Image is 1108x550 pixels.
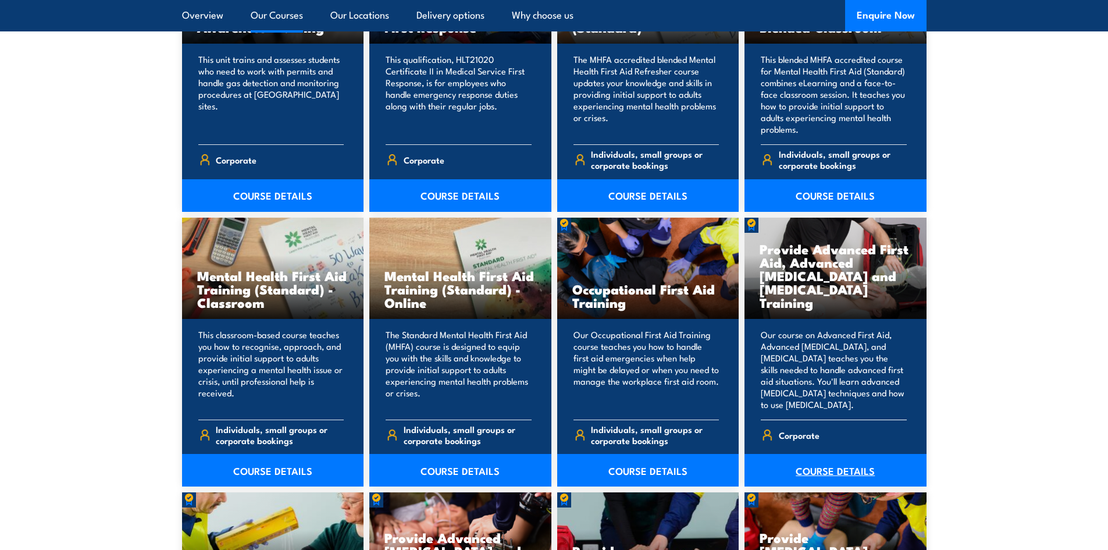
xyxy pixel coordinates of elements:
h3: Provide Advanced First Aid, Advanced [MEDICAL_DATA] and [MEDICAL_DATA] Training [760,242,911,309]
p: The Standard Mental Health First Aid (MHFA) course is designed to equip you with the skills and k... [386,329,532,410]
a: COURSE DETAILS [369,454,551,487]
p: This qualification, HLT21020 Certificate II in Medical Service First Response, is for employees w... [386,54,532,135]
p: This unit trains and assesses students who need to work with permits and handle gas detection and... [198,54,344,135]
a: COURSE DETAILS [557,179,739,212]
a: COURSE DETAILS [744,454,927,487]
span: Individuals, small groups or corporate bookings [591,148,719,171]
a: COURSE DETAILS [369,179,551,212]
h3: Mental Health First Aid Training (Standard) - Online [384,269,536,309]
span: Individuals, small groups or corporate bookings [779,148,907,171]
a: COURSE DETAILS [557,454,739,487]
span: Individuals, small groups or corporate bookings [404,424,532,446]
a: COURSE DETAILS [182,179,364,212]
span: Individuals, small groups or corporate bookings [591,424,719,446]
p: Our course on Advanced First Aid, Advanced [MEDICAL_DATA], and [MEDICAL_DATA] teaches you the ski... [761,329,907,410]
p: This blended MHFA accredited course for Mental Health First Aid (Standard) combines eLearning and... [761,54,907,135]
p: This classroom-based course teaches you how to recognise, approach, and provide initial support t... [198,329,344,410]
h3: Occupational First Aid Training [572,282,724,309]
span: Corporate [216,151,256,169]
a: COURSE DETAILS [182,454,364,487]
a: COURSE DETAILS [744,179,927,212]
h3: Mental Health First Aid Training (Standard) - Classroom [197,269,349,309]
span: Individuals, small groups or corporate bookings [216,424,344,446]
span: Corporate [779,426,820,444]
span: Corporate [404,151,444,169]
h3: [MEDICAL_DATA] Awareness Training [197,7,349,34]
p: The MHFA accredited blended Mental Health First Aid Refresher course updates your knowledge and s... [573,54,719,135]
p: Our Occupational First Aid Training course teaches you how to handle first aid emergencies when h... [573,329,719,410]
